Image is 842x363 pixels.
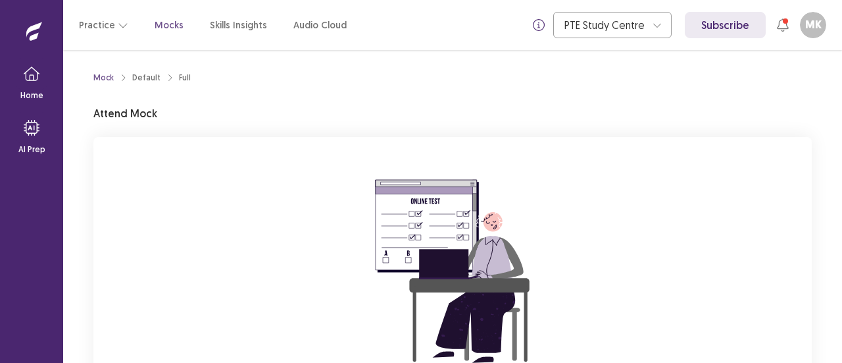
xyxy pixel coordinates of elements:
[293,18,347,32] a: Audio Cloud
[18,144,45,155] p: AI Prep
[20,90,43,101] p: Home
[527,13,551,37] button: info
[685,12,766,38] a: Subscribe
[132,72,161,84] div: Default
[210,18,267,32] a: Skills Insights
[93,72,191,84] nav: breadcrumb
[155,18,184,32] a: Mocks
[93,105,157,121] p: Attend Mock
[179,72,191,84] div: Full
[79,13,128,37] button: Practice
[93,72,114,84] a: Mock
[800,12,826,38] button: MK
[564,13,646,38] div: PTE Study Centre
